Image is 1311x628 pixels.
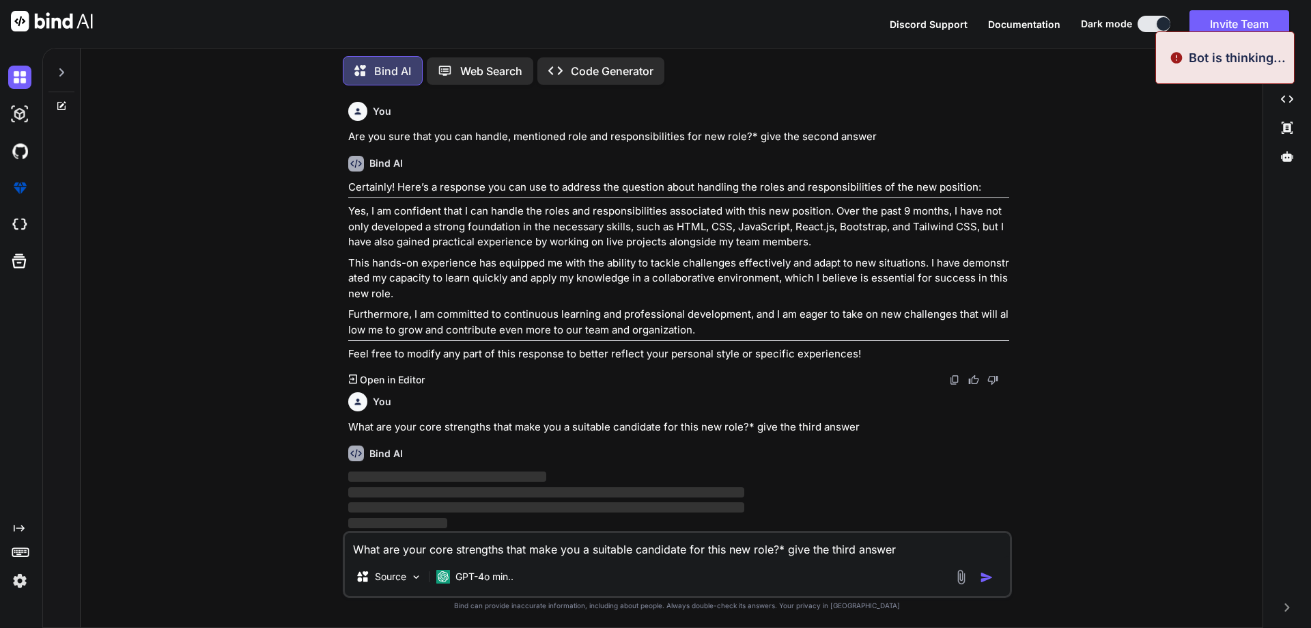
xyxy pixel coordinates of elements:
[348,502,745,513] span: ‌
[345,533,1010,558] textarea: What are your core strengths that make you a suitable candidate for this new role?* give the thir...
[460,63,522,79] p: Web Search
[988,18,1060,30] span: Documentation
[1170,49,1183,67] img: alert
[1189,49,1286,67] p: Bot is thinking...
[8,103,31,126] img: darkAi-studio
[1189,10,1289,38] button: Invite Team
[348,472,546,482] span: ‌
[571,63,653,79] p: Code Generator
[8,569,31,592] img: settings
[8,139,31,163] img: githubDark
[348,307,1009,338] p: Furthermore, I am committed to continuous learning and professional development, and I am eager t...
[988,17,1060,31] button: Documentation
[949,374,960,385] img: copy
[968,374,979,385] img: like
[11,11,93,31] img: Bind AI
[343,601,1012,611] p: Bind can provide inaccurate information, including about people. Always double-check its answers....
[348,256,1009,302] p: This hands-on experience has equipped me with the ability to tackle challenges effectively and ad...
[987,374,998,385] img: dislike
[375,570,406,584] p: Source
[360,373,425,387] p: Open in Editor
[436,570,450,584] img: GPT-4o mini
[1081,17,1132,31] span: Dark mode
[348,129,1009,145] p: Are you sure that you can handle, mentioned role and responsibilities for new role?* give the sec...
[348,180,1009,195] p: Certainly! Here’s a response you can use to address the question about handling the roles and res...
[8,66,31,89] img: darkChat
[8,213,31,236] img: cloudideIcon
[890,18,968,30] span: Discord Support
[348,518,447,528] span: ‌
[373,105,391,118] h6: You
[455,570,513,584] p: GPT-4o min..
[348,487,745,497] span: ‌
[374,63,411,79] p: Bind AI
[980,571,993,584] img: icon
[890,17,968,31] button: Discord Support
[348,346,1009,362] p: Feel free to modify any part of this response to better reflect your personal style or specific e...
[8,176,31,200] img: premium
[953,569,969,585] img: attachment
[348,204,1009,250] p: Yes, I am confident that I can handle the roles and responsibilities associated with this new pos...
[348,420,1009,435] p: What are your core strengths that make you a suitable candidate for this new role?* give the thir...
[410,571,422,583] img: Pick Models
[369,447,403,461] h6: Bind AI
[369,156,403,170] h6: Bind AI
[373,395,391,409] h6: You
